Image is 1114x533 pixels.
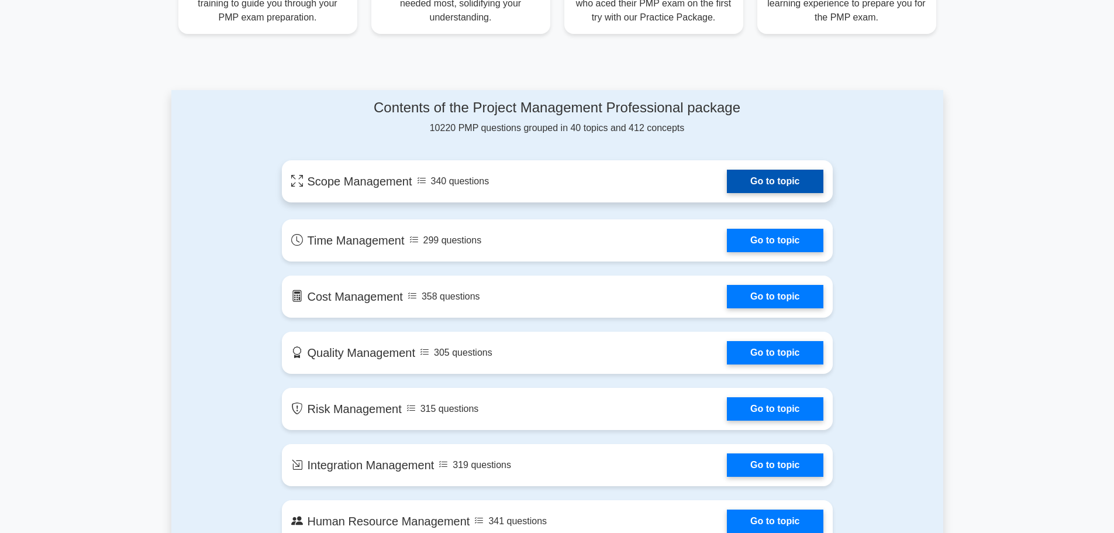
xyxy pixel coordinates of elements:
[282,99,833,135] div: 10220 PMP questions grouped in 40 topics and 412 concepts
[727,285,823,308] a: Go to topic
[727,397,823,421] a: Go to topic
[727,170,823,193] a: Go to topic
[727,229,823,252] a: Go to topic
[282,99,833,116] h4: Contents of the Project Management Professional package
[727,341,823,364] a: Go to topic
[727,510,823,533] a: Go to topic
[727,453,823,477] a: Go to topic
